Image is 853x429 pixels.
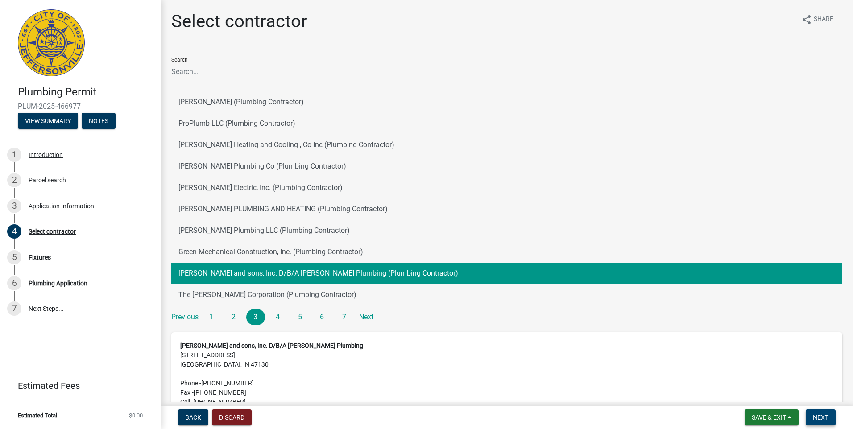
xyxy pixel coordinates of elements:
button: [PERSON_NAME] Plumbing Co (Plumbing Contractor) [171,156,842,177]
div: 7 [7,301,21,316]
button: View Summary [18,113,78,129]
button: shareShare [794,11,841,28]
a: Next [357,309,376,325]
span: $0.00 [129,412,143,418]
div: Fixtures [29,254,51,260]
button: ProPlumb LLC (Plumbing Contractor) [171,113,842,134]
input: Search... [171,62,842,81]
button: [PERSON_NAME] PLUMBING AND HEATING (Plumbing Contractor) [171,198,842,220]
button: [PERSON_NAME] Electric, Inc. (Plumbing Contractor) [171,177,842,198]
a: Previous [171,309,199,325]
span: [PHONE_NUMBER] [194,389,246,396]
span: [PHONE_NUMBER] [193,398,246,405]
div: Plumbing Application [29,280,87,286]
div: 1 [7,148,21,162]
button: Save & Exit [745,409,799,425]
span: Back [185,414,201,421]
abbr: Cell - [180,398,193,405]
wm-modal-confirm: Summary [18,118,78,125]
span: PLUM-2025-466977 [18,102,143,111]
div: Introduction [29,152,63,158]
button: Notes [82,113,116,129]
strong: [PERSON_NAME] and sons, Inc. D/B/A [PERSON_NAME] Plumbing [180,342,363,349]
div: 2 [7,173,21,187]
span: Share [814,14,833,25]
div: Application Information [29,203,94,209]
div: 6 [7,276,21,290]
button: [PERSON_NAME] (Plumbing Contractor) [171,91,842,113]
div: 5 [7,250,21,264]
div: Select contractor [29,228,76,235]
a: 3 [246,309,265,325]
div: 4 [7,224,21,239]
abbr: Phone - [180,379,201,387]
h4: Plumbing Permit [18,86,153,99]
i: share [801,14,812,25]
address: [STREET_ADDRESS] [GEOGRAPHIC_DATA], IN 47130 [180,341,833,407]
a: 4 [269,309,287,325]
span: Save & Exit [752,414,786,421]
span: Estimated Total [18,412,57,418]
button: Next [806,409,836,425]
a: 1 [202,309,221,325]
button: The [PERSON_NAME] Corporation (Plumbing Contractor) [171,284,842,305]
button: Discard [212,409,252,425]
a: Estimated Fees [7,377,146,395]
a: 5 [290,309,309,325]
button: Green Mechanical Construction, Inc. (Plumbing Contractor) [171,241,842,263]
button: [PERSON_NAME] Heating and Cooling , Co Inc (Plumbing Contractor) [171,134,842,156]
button: [PERSON_NAME] Plumbing LLC (Plumbing Contractor) [171,220,842,241]
h1: Select contractor [171,11,307,32]
div: Parcel search [29,177,66,183]
button: [PERSON_NAME] and sons, Inc. D/B/A [PERSON_NAME] Plumbing (Plumbing Contractor) [171,263,842,284]
wm-modal-confirm: Notes [82,118,116,125]
nav: Page navigation [171,309,842,325]
a: 6 [313,309,331,325]
button: Back [178,409,208,425]
span: Next [813,414,828,421]
a: 7 [335,309,354,325]
a: 2 [224,309,243,325]
img: City of Jeffersonville, Indiana [18,9,85,76]
abbr: Fax - [180,389,194,396]
span: [PHONE_NUMBER] [201,379,254,387]
div: 3 [7,199,21,213]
